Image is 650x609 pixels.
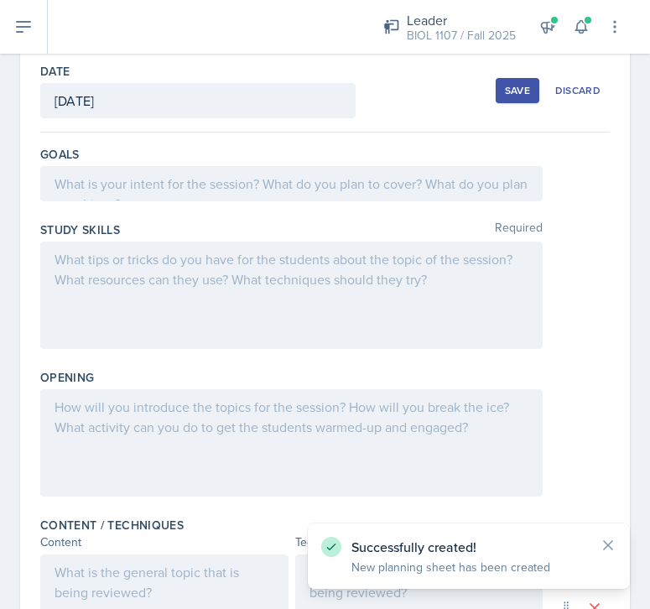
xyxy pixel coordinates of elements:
label: Date [40,63,70,80]
label: Content / Techniques [40,517,184,534]
div: Content [40,534,289,551]
span: Required [495,221,543,238]
label: Opening [40,369,94,386]
p: Successfully created! [351,539,586,555]
div: Discard [555,84,601,97]
label: Study Skills [40,221,120,238]
button: Save [496,78,539,103]
p: New planning sheet has been created [351,559,586,575]
div: Save [505,84,530,97]
label: Goals [40,146,80,163]
button: Discard [546,78,610,103]
div: Techniques [295,534,543,551]
div: BIOL 1107 / Fall 2025 [407,27,516,44]
div: Leader [407,10,516,30]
